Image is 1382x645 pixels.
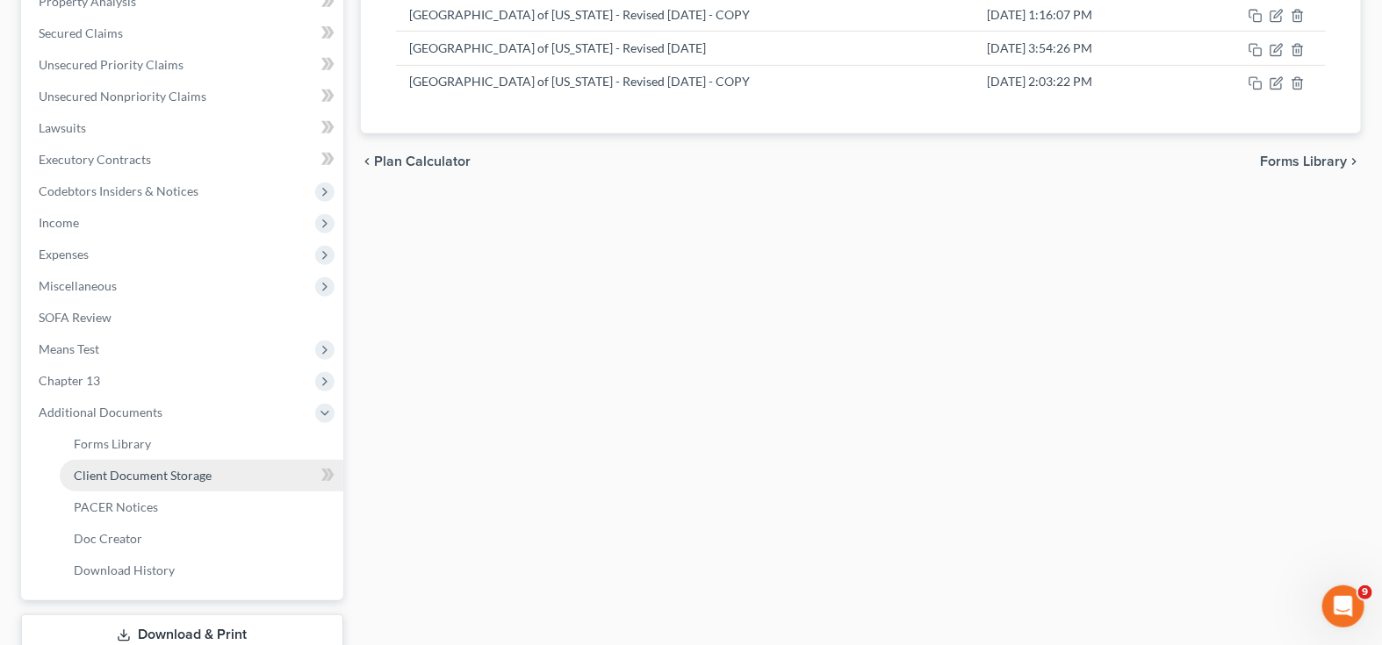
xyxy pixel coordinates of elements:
span: Means Test [39,341,99,356]
i: chevron_left [361,154,375,168]
span: Forms Library [1260,154,1347,168]
span: Unsecured Nonpriority Claims [39,89,206,104]
td: [DATE] 3:54:26 PM [974,32,1183,65]
a: Forms Library [60,428,343,460]
span: Lawsuits [39,120,86,135]
a: Unsecured Priority Claims [25,49,343,81]
span: Additional Documents [39,405,162,419]
button: Forms Library chevron_right [1260,154,1361,168]
a: Unsecured Nonpriority Claims [25,81,343,112]
td: [DATE] 2:03:22 PM [974,65,1183,98]
iframe: Intercom live chat [1322,585,1364,627]
i: chevron_right [1347,154,1361,168]
span: Income [39,215,79,230]
a: SOFA Review [25,302,343,333]
a: Lawsuits [25,112,343,144]
span: Client Document Storage [74,468,212,483]
span: Miscellaneous [39,278,117,293]
a: Client Document Storage [60,460,343,491]
span: Unsecured Priority Claims [39,57,184,72]
span: Secured Claims [39,25,123,40]
span: PACER Notices [74,499,158,514]
span: Doc Creator [74,531,142,546]
td: [GEOGRAPHIC_DATA] of [US_STATE] - Revised [DATE] [396,32,974,65]
span: Codebtors Insiders & Notices [39,183,198,198]
a: Secured Claims [25,18,343,49]
a: Executory Contracts [25,144,343,176]
button: chevron_left Plan Calculator [361,154,471,168]
span: Executory Contracts [39,152,151,167]
span: Plan Calculator [375,154,471,168]
span: Expenses [39,247,89,262]
span: SOFA Review [39,310,112,325]
a: Doc Creator [60,523,343,555]
td: [GEOGRAPHIC_DATA] of [US_STATE] - Revised [DATE] - COPY [396,65,974,98]
a: PACER Notices [60,491,343,523]
span: Forms Library [74,436,151,451]
span: 9 [1358,585,1372,599]
span: Chapter 13 [39,373,100,388]
span: Download History [74,563,175,577]
a: Download History [60,555,343,586]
